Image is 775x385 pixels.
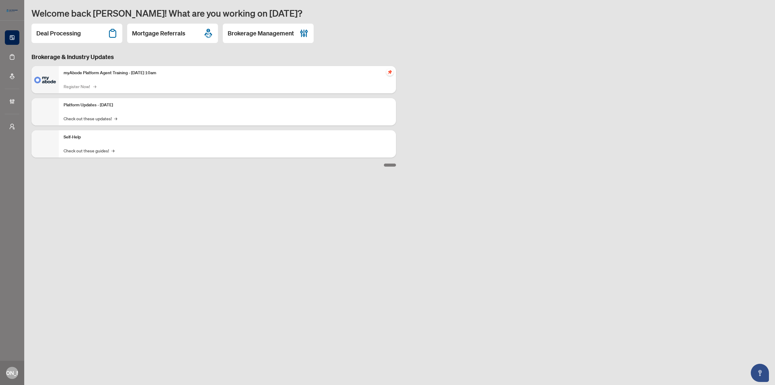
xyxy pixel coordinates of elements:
button: Open asap [751,364,769,382]
p: Self-Help [64,134,391,141]
h2: Mortgage Referrals [132,29,185,38]
span: → [93,83,96,90]
h2: Brokerage Management [228,29,294,38]
img: logo [5,8,19,14]
h2: Deal Processing [36,29,81,38]
p: myAbode Platform Agent Training - [DATE] 10am [64,70,391,76]
img: myAbode Platform Agent Training - October 1, 2025 @ 10am [31,66,59,93]
p: Platform Updates - [DATE] [64,102,391,108]
a: Register Now!→ [64,83,95,90]
span: pushpin [386,68,394,76]
h3: Brokerage & Industry Updates [31,53,396,61]
img: Self-Help [31,130,59,158]
a: Check out these updates!→ [64,115,117,122]
span: → [114,115,117,122]
img: Platform Updates - September 16, 2025 [31,98,59,125]
a: Check out these guides!→ [64,147,114,154]
span: user-switch [9,124,15,130]
span: → [111,147,114,154]
h1: Welcome back [PERSON_NAME]! What are you working on [DATE]? [31,7,768,19]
